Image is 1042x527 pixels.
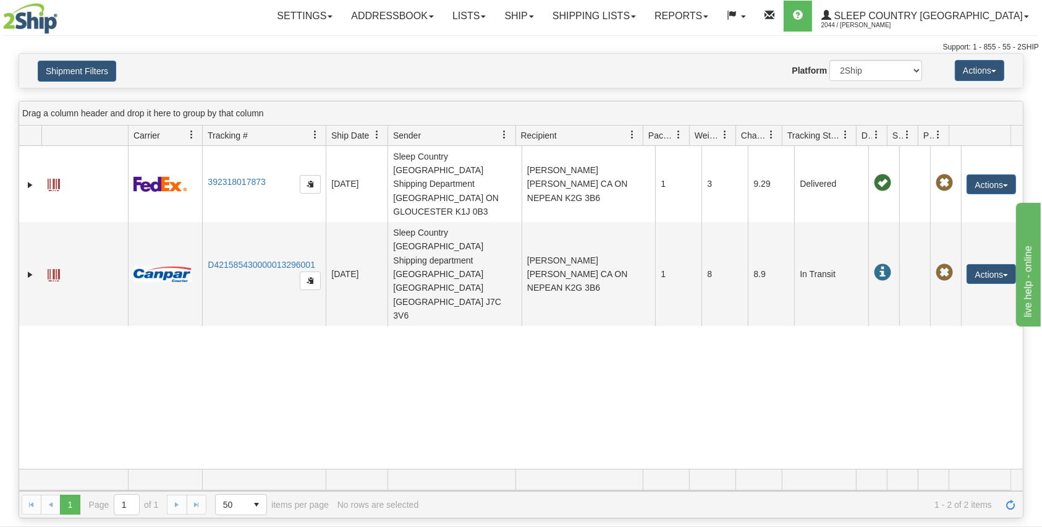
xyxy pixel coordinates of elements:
[967,174,1016,194] button: Actions
[133,267,192,282] img: 14 - Canpar
[812,1,1038,32] a: Sleep Country [GEOGRAPHIC_DATA] 2044 / [PERSON_NAME]
[223,499,239,511] span: 50
[326,146,388,222] td: [DATE]
[645,1,718,32] a: Reports
[741,129,767,142] span: Charge
[247,495,266,515] span: select
[936,174,953,192] span: Pickup Not Assigned
[622,124,643,145] a: Recipient filter column settings
[89,494,159,515] span: Page of 1
[748,146,794,222] td: 9.29
[326,222,388,326] td: [DATE]
[874,174,891,192] span: On time
[495,1,543,32] a: Ship
[3,42,1039,53] div: Support: 1 - 855 - 55 - 2SHIP
[874,264,891,281] span: In Transit
[305,124,326,145] a: Tracking # filter column settings
[655,222,701,326] td: 1
[114,495,139,515] input: Page 1
[862,129,872,142] span: Delivery Status
[701,146,748,222] td: 3
[331,129,369,142] span: Ship Date
[181,124,202,145] a: Carrier filter column settings
[668,124,689,145] a: Packages filter column settings
[794,222,868,326] td: In Transit
[1014,200,1041,327] iframe: chat widget
[522,146,656,222] td: [PERSON_NAME] [PERSON_NAME] CA ON NEPEAN K2G 3B6
[427,500,992,510] span: 1 - 2 of 2 items
[9,7,114,22] div: live help - online
[792,64,827,77] label: Platform
[701,222,748,326] td: 8
[794,146,868,222] td: Delivered
[48,173,60,193] a: Label
[522,222,656,326] td: [PERSON_NAME] [PERSON_NAME] CA ON NEPEAN K2G 3B6
[60,495,80,515] span: Page 1
[48,263,60,283] a: Label
[337,500,419,510] div: No rows are selected
[543,1,645,32] a: Shipping lists
[393,129,421,142] span: Sender
[208,177,265,187] a: 392318017873
[342,1,443,32] a: Addressbook
[208,129,248,142] span: Tracking #
[366,124,388,145] a: Ship Date filter column settings
[38,61,116,82] button: Shipment Filters
[866,124,887,145] a: Delivery Status filter column settings
[215,494,329,515] span: items per page
[897,124,918,145] a: Shipment Issues filter column settings
[928,124,949,145] a: Pickup Status filter column settings
[268,1,342,32] a: Settings
[388,222,522,326] td: Sleep Country [GEOGRAPHIC_DATA] Shipping department [GEOGRAPHIC_DATA] [GEOGRAPHIC_DATA] [GEOGRAPH...
[24,179,36,191] a: Expand
[215,494,267,515] span: Page sizes drop down
[648,129,674,142] span: Packages
[133,129,160,142] span: Carrier
[300,272,321,290] button: Copy to clipboard
[133,176,187,192] img: 2 - FedEx Express®
[831,11,1023,21] span: Sleep Country [GEOGRAPHIC_DATA]
[695,129,721,142] span: Weight
[300,175,321,194] button: Copy to clipboard
[655,146,701,222] td: 1
[936,264,953,281] span: Pickup Not Assigned
[443,1,495,32] a: Lists
[892,129,903,142] span: Shipment Issues
[923,129,934,142] span: Pickup Status
[521,129,557,142] span: Recipient
[1001,495,1020,515] a: Refresh
[208,260,315,270] a: D421585430000013296001
[835,124,856,145] a: Tracking Status filter column settings
[967,264,1016,284] button: Actions
[19,101,1023,126] div: grid grouping header
[24,268,36,281] a: Expand
[787,129,841,142] span: Tracking Status
[748,222,794,326] td: 8.9
[955,60,1004,81] button: Actions
[714,124,735,145] a: Weight filter column settings
[3,3,57,34] img: logo2044.jpg
[388,146,522,222] td: Sleep Country [GEOGRAPHIC_DATA] Shipping Department [GEOGRAPHIC_DATA] ON GLOUCESTER K1J 0B3
[821,19,914,32] span: 2044 / [PERSON_NAME]
[761,124,782,145] a: Charge filter column settings
[494,124,515,145] a: Sender filter column settings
